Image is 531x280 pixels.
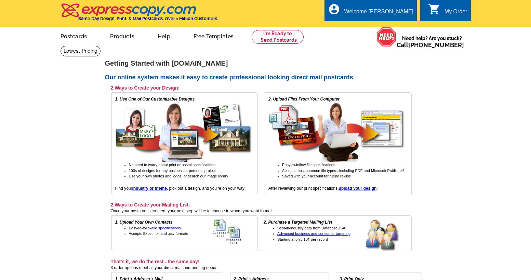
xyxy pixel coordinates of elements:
span: 100s of designs for any business or personal project [129,169,216,173]
h4: Same Day Design, Print, & Mail Postcards. Over 1 Million Customers. [78,16,218,21]
h2: Our online system makes it easy to create professional looking direct mail postcards [105,74,426,81]
a: shopping_cart My Order [428,8,467,16]
h3: 2 Ways to Create your Mailing List: [111,202,412,208]
em: 1. Use One of Our Customizable Designs [115,97,195,102]
a: file specifications [152,226,181,230]
span: After reviewing our print specifications, ! [268,186,377,191]
h1: Getting Started with [DOMAIN_NAME] [105,60,426,67]
a: Same Day Design, Print, & Mail Postcards. Over 1 Million Customers. [61,8,218,21]
img: free online postcard designs [115,102,252,162]
span: Saved with your account for future re-use [282,174,351,178]
img: buy a targeted mailing list [365,219,408,252]
img: upload your own address list for free [213,219,254,245]
a: upload your design [339,186,377,191]
h3: 2 Ways to Create your Design: [111,85,412,91]
span: Once your postcard is created, your next step will be to choose to whom you want to mail. [111,209,274,213]
span: 3 order options meet all your direct mail and printing needs: [111,265,219,270]
a: Advanced business and consumer targeting [277,231,350,236]
a: Free Templates [183,28,245,44]
i: shopping_cart [428,3,440,15]
span: Easy-to-follow file specifications [282,163,335,167]
div: My Order [444,9,467,18]
div: Welcome [PERSON_NAME] [344,9,413,18]
span: Accepts most common file types...including PDF and Microsoft Publisher! [282,169,404,173]
span: Starting at only 10¢ per record [277,237,328,241]
span: Use your own photos and logos, or search our image library [129,174,228,178]
img: upload your own design for free [268,102,405,162]
span: Best-in-industry data from DatabaseUSA [277,226,345,230]
span: Find your , pick out a design, and you're on your way! [115,186,246,191]
a: Products [99,28,145,44]
img: help [376,27,397,47]
em: 1. Upload Your Own Contacts [115,220,173,225]
span: No need to worry about print or postal specifications [129,163,215,167]
span: Easy-to-follow [129,226,181,230]
em: 2. Upload Files From Your Computer [268,97,340,102]
em: 2. Purchase a Targeted Mailing List [264,220,332,225]
span: Call [397,41,464,49]
a: Postcards [50,28,98,44]
a: Help [147,28,181,44]
a: industry or theme [132,186,167,191]
span: Need help? Are you stuck? [397,35,467,49]
span: Accepts Excel, .txt and .csv formats [129,231,188,236]
a: [PHONE_NUMBER] [408,41,464,49]
i: account_circle [328,3,340,15]
h3: That's it, we do the rest...the same day! [111,258,422,265]
iframe: LiveChat chat widget [435,258,531,280]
